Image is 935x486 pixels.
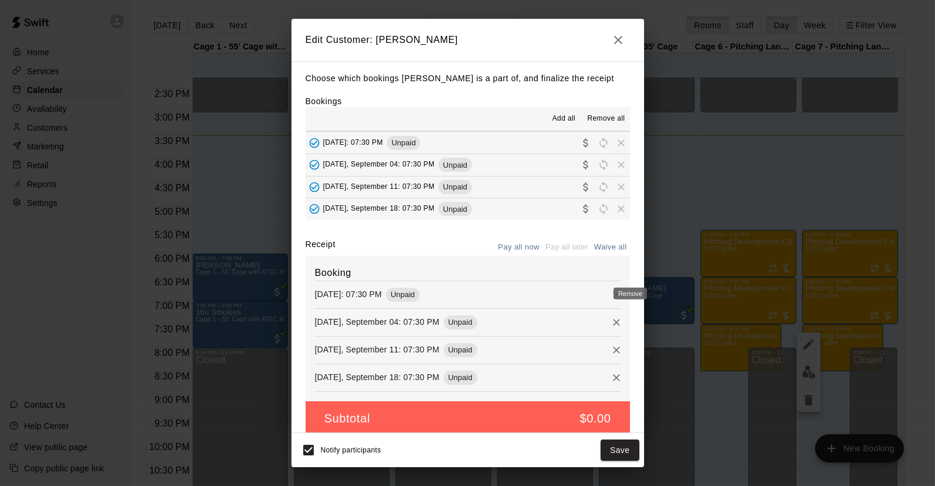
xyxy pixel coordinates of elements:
button: Remove [608,341,625,359]
h6: Booking [315,265,621,281]
span: Unpaid [438,205,472,214]
span: Remove [612,204,630,213]
span: Unpaid [444,318,477,327]
span: Collect payment [577,160,595,169]
button: Waive all [591,238,630,257]
button: Pay all now [495,238,543,257]
span: Collect payment [577,138,595,147]
button: Remove all [582,109,629,128]
p: [DATE], September 18: 07:30 PM [315,371,440,383]
span: Remove [612,182,630,191]
button: Remove [608,369,625,387]
button: Added - Collect Payment [306,178,323,196]
span: Remove all [587,113,625,125]
button: Remove [608,314,625,331]
p: [DATE], September 11: 07:30 PM [315,344,440,355]
span: Reschedule [595,160,612,169]
h2: Edit Customer: [PERSON_NAME] [291,19,644,61]
button: Added - Collect Payment [306,134,323,152]
span: Unpaid [438,161,472,169]
span: Unpaid [438,182,472,191]
span: Collect payment [577,182,595,191]
button: Add all [545,109,582,128]
button: Added - Collect Payment[DATE], September 11: 07:30 PMUnpaidCollect paymentRescheduleRemove [306,177,630,198]
span: Unpaid [444,373,477,382]
label: Receipt [306,238,336,257]
span: [DATE], September 04: 07:30 PM [323,161,435,169]
p: [DATE]: 07:30 PM [315,288,382,300]
button: Added - Collect Payment[DATE], September 18: 07:30 PMUnpaidCollect paymentRescheduleRemove [306,198,630,220]
span: Remove [612,138,630,147]
button: Added - Collect Payment[DATE], September 04: 07:30 PMUnpaidCollect paymentRescheduleRemove [306,154,630,176]
span: Unpaid [444,345,477,354]
div: Remove [614,288,647,299]
h5: Subtotal [324,411,370,427]
span: Notify participants [321,446,381,454]
p: Choose which bookings [PERSON_NAME] is a part of, and finalize the receipt [306,71,630,86]
button: Save [601,440,639,461]
span: Remove [612,160,630,169]
button: Added - Collect Payment [306,200,323,218]
span: [DATE], September 18: 07:30 PM [323,205,435,213]
span: Reschedule [595,204,612,213]
button: Added - Collect Payment[DATE]: 07:30 PMUnpaidCollect paymentRescheduleRemove [306,132,630,154]
span: [DATE], September 11: 07:30 PM [323,182,435,191]
p: [DATE], September 04: 07:30 PM [315,316,440,328]
button: Added - Collect Payment [306,156,323,174]
span: [DATE]: 07:30 PM [323,138,383,147]
h5: $0.00 [579,411,611,427]
span: Add all [552,113,576,125]
span: Reschedule [595,182,612,191]
span: Collect payment [577,204,595,213]
span: Unpaid [387,138,420,147]
span: Unpaid [386,290,420,299]
label: Bookings [306,96,342,106]
span: Reschedule [595,138,612,147]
